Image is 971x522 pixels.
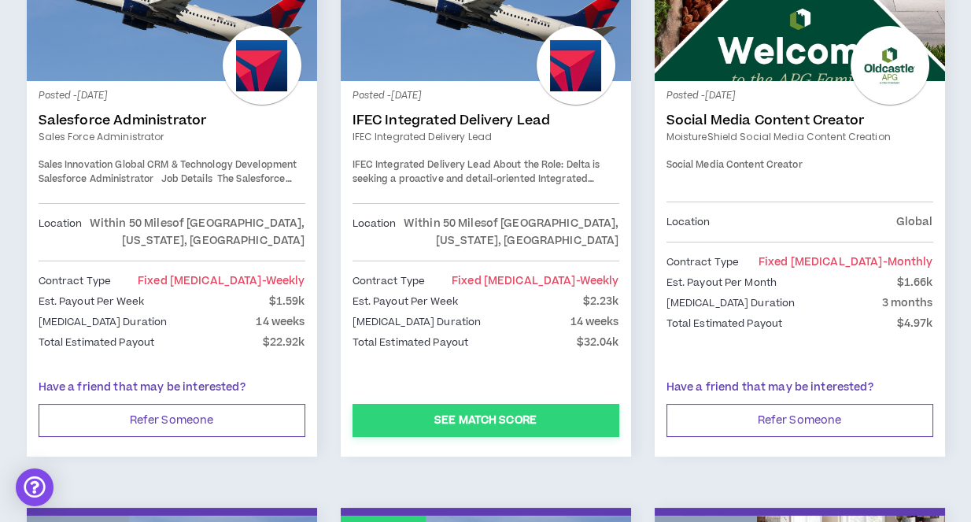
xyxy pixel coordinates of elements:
[493,158,564,172] strong: About the Role:
[452,273,619,289] span: Fixed [MEDICAL_DATA]
[353,293,458,310] p: Est. Payout Per Week
[666,404,933,437] button: Refer Someone
[577,334,619,351] p: $32.04k
[583,293,619,310] p: $2.23k
[39,293,144,310] p: Est. Payout Per Week
[39,89,305,103] p: Posted - [DATE]
[353,158,491,172] strong: IFEC Integrated Delivery Lead
[666,213,711,231] p: Location
[39,313,168,331] p: [MEDICAL_DATA] Duration
[353,404,619,437] button: See Match Score
[881,294,932,312] p: 3 months
[576,273,619,289] span: - weekly
[897,274,933,291] p: $1.66k
[16,468,54,506] div: Open Intercom Messenger
[115,158,297,172] strong: Global CRM & Technology Development
[353,272,426,290] p: Contract Type
[262,273,305,289] span: - weekly
[666,315,783,332] p: Total Estimated Payout
[353,334,469,351] p: Total Estimated Payout
[353,313,482,331] p: [MEDICAL_DATA] Duration
[39,334,155,351] p: Total Estimated Payout
[39,272,112,290] p: Contract Type
[353,89,619,103] p: Posted - [DATE]
[353,215,397,250] p: Location
[353,130,619,144] a: IFEC Integrated Delivery Lead
[39,113,305,128] a: Salesforce Administrator
[666,113,933,128] a: Social Media Content Creator
[269,293,305,310] p: $1.59k
[39,130,305,144] a: Sales Force Administrator
[396,215,618,250] p: Within 50 Miles of [GEOGRAPHIC_DATA], [US_STATE], [GEOGRAPHIC_DATA]
[39,215,83,250] p: Location
[353,113,619,128] a: IFEC Integrated Delivery Lead
[896,213,933,231] p: Global
[39,404,305,437] button: Refer Someone
[666,294,796,312] p: [MEDICAL_DATA] Duration
[666,379,933,396] p: Have a friend that may be interested?
[39,172,154,186] strong: Salesforce Administrator
[666,158,803,172] span: Social Media Content Creator
[138,273,305,289] span: Fixed [MEDICAL_DATA]
[666,274,777,291] p: Est. Payout Per Month
[666,254,740,271] p: Contract Type
[256,313,305,331] p: 14 weeks
[263,334,305,351] p: $22.92k
[39,379,305,396] p: Have a friend that may be interested?
[897,315,933,332] p: $4.97k
[570,313,618,331] p: 14 weeks
[882,254,932,270] span: - monthly
[759,254,933,270] span: Fixed [MEDICAL_DATA]
[82,215,305,250] p: Within 50 Miles of [GEOGRAPHIC_DATA], [US_STATE], [GEOGRAPHIC_DATA]
[161,172,212,186] strong: Job Details
[666,89,933,103] p: Posted - [DATE]
[666,130,933,144] a: MoistureShield Social Media Content Creation
[39,158,113,172] strong: Sales Innovation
